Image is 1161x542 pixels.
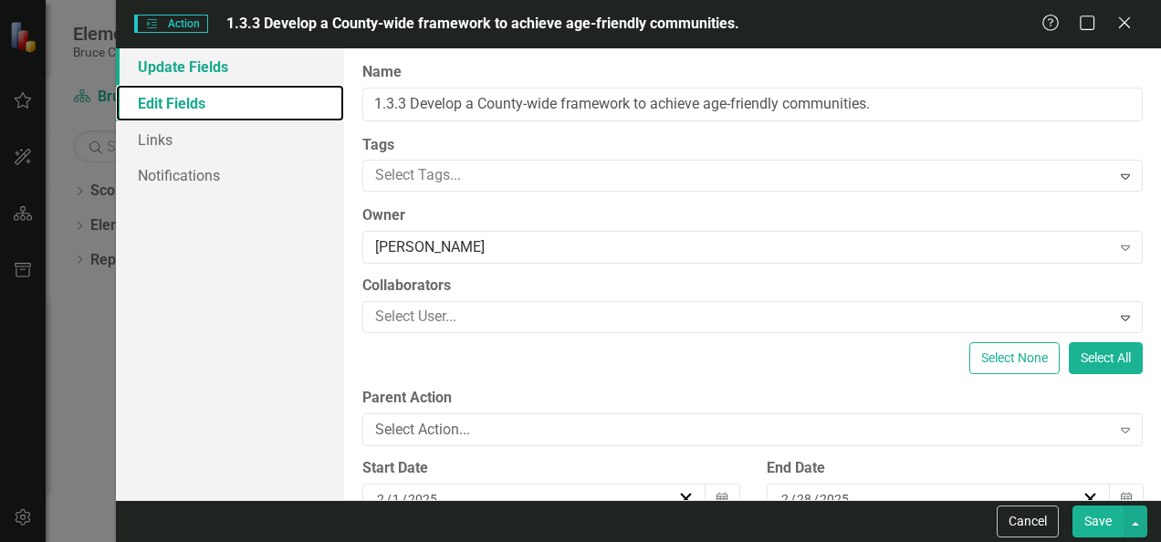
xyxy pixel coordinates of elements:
[116,85,344,121] a: Edit Fields
[362,276,1143,297] label: Collaborators
[362,388,1143,409] label: Parent Action
[362,458,738,479] div: Start Date
[362,88,1143,121] input: Action Name
[997,506,1059,537] button: Cancel
[134,15,207,33] span: Action
[116,48,344,85] a: Update Fields
[1072,506,1124,537] button: Save
[362,62,1143,83] label: Name
[362,205,1143,226] label: Owner
[969,342,1060,374] button: Select None
[402,491,407,507] span: /
[375,237,1110,258] div: [PERSON_NAME]
[226,15,739,32] span: 1.3.3 Develop a County-wide framework to achieve age-friendly communities.
[375,420,1110,441] div: Select Action...
[116,121,344,158] a: Links
[813,491,819,507] span: /
[362,135,1143,156] label: Tags
[116,157,344,193] a: Notifications
[386,491,392,507] span: /
[767,458,1143,479] div: End Date
[790,491,796,507] span: /
[1069,342,1143,374] button: Select All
